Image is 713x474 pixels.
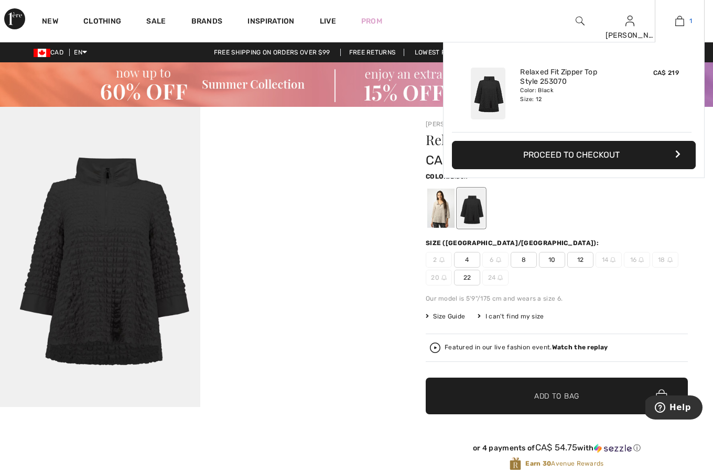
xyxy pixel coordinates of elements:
button: Add to Bag [426,378,688,414]
video: Your browser does not support the video tag. [200,107,401,207]
div: Color: Black Size: 12 [520,86,623,103]
iframe: Opens a widget where you can find more information [645,395,703,422]
a: Brands [191,17,223,28]
a: 1 [655,15,704,27]
a: [PERSON_NAME] [426,120,478,128]
span: 10 [539,252,565,268]
a: Free shipping on orders over $99 [206,49,339,56]
a: Clothing [83,17,121,28]
a: New [42,17,58,28]
span: CAD [34,49,68,56]
span: Color: [426,173,450,180]
span: CA$ 54.75 [535,442,578,453]
span: 1 [689,16,692,26]
span: 16 [624,252,650,268]
span: 20 [426,270,452,285]
a: Prom [361,16,382,27]
strong: Watch the replay [552,344,608,351]
span: Size Guide [426,312,465,321]
div: or 4 payments of with [426,443,688,453]
img: ring-m.svg [610,257,615,262]
img: My Info [625,15,634,27]
span: CA$ 219 [426,153,474,168]
img: Relaxed Fit Zipper Top Style 253070 [471,68,505,119]
span: 22 [454,270,480,285]
span: 6 [482,252,509,268]
img: Avenue Rewards [510,457,521,471]
a: Free Returns [340,49,405,56]
img: 1ère Avenue [4,8,25,29]
div: Moonstone [427,189,455,228]
strong: Earn 30 [525,460,551,467]
span: 12 [567,252,593,268]
h1: Relaxed Fit Zipper Top Style 253070 [426,133,644,147]
div: or 4 payments ofCA$ 54.75withSezzle Click to learn more about Sezzle [426,443,688,457]
img: ring-m.svg [639,257,644,262]
span: 2 [426,252,452,268]
span: Add to Bag [534,391,579,402]
span: Avenue Rewards [525,459,603,468]
span: CA$ 219 [653,69,679,76]
span: EN [74,49,87,56]
span: 8 [511,252,537,268]
img: Bag.svg [656,389,667,403]
a: Relaxed Fit Zipper Top Style 253070 [520,68,623,86]
div: Size ([GEOGRAPHIC_DATA]/[GEOGRAPHIC_DATA]): [426,238,601,248]
img: Sezzle [594,444,632,453]
div: [PERSON_NAME] [606,30,654,41]
span: 14 [596,252,622,268]
a: Sale [146,17,166,28]
img: ring-m.svg [498,275,503,280]
div: Featured in our live fashion event. [445,344,608,351]
img: ring-m.svg [496,257,501,262]
span: Inspiration [247,17,294,28]
span: 24 [482,270,509,285]
button: Proceed to Checkout [452,141,696,169]
img: ring-m.svg [667,257,673,262]
img: Canadian Dollar [34,49,50,57]
span: 4 [454,252,480,268]
img: Watch the replay [430,343,440,353]
img: ring-m.svg [441,275,447,280]
div: Our model is 5'9"/175 cm and wears a size 6. [426,294,688,303]
div: I can't find my size [478,312,544,321]
span: 18 [652,252,678,268]
img: My Bag [675,15,684,27]
img: search the website [576,15,585,27]
a: Sign In [625,16,634,26]
img: ring-m.svg [439,257,445,262]
a: Live [320,16,336,27]
a: Lowest Price Guarantee [406,49,508,56]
